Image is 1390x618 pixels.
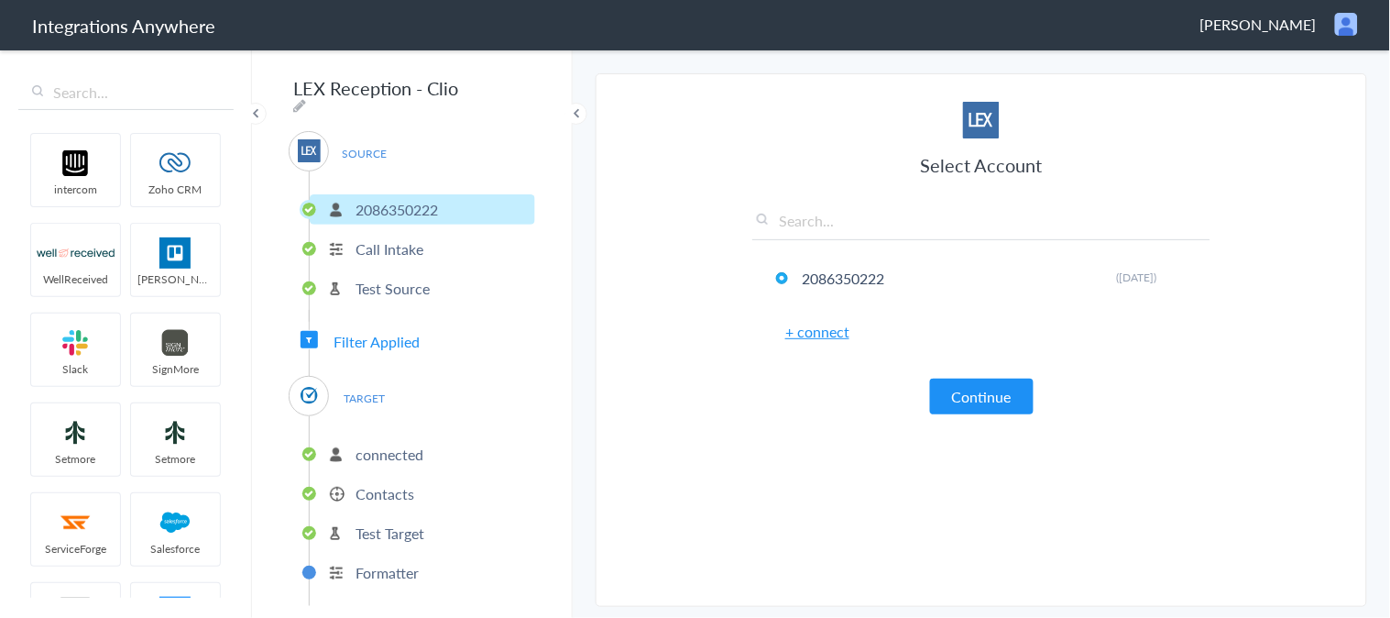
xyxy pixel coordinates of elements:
[31,451,120,467] span: Setmore
[356,444,423,465] p: connected
[18,75,234,110] input: Search...
[131,361,220,377] span: SignMore
[752,210,1210,240] input: Search...
[32,13,215,39] h1: Integrations Anywhere
[31,541,120,557] span: ServiceForge
[356,199,438,220] p: 2086350222
[137,148,214,179] img: zoho-logo.svg
[330,141,399,166] span: SOURCE
[37,237,115,269] img: wr-logo.svg
[1200,14,1317,35] span: [PERSON_NAME]
[131,271,220,287] span: [PERSON_NAME]
[356,523,424,544] p: Test Target
[298,384,321,407] img: clio-logo.svg
[1117,270,1157,285] span: ([DATE])
[1335,13,1358,36] img: user.png
[356,278,430,299] p: Test Source
[137,237,214,269] img: trello.png
[330,386,399,411] span: TARGET
[131,541,220,557] span: Salesforce
[356,238,423,259] p: Call Intake
[356,562,419,583] p: Formatter
[137,417,214,448] img: setmoreNew.jpg
[785,321,849,342] a: + connect
[37,327,115,359] img: slack-logo.svg
[930,379,1034,414] button: Continue
[131,182,220,197] span: Zoho CRM
[131,451,220,467] span: Setmore
[31,271,120,287] span: WellReceived
[31,182,120,197] span: intercom
[37,507,115,538] img: serviceforge-icon.png
[334,331,420,352] span: Filter Applied
[963,102,1000,138] img: lex-app-logo.svg
[37,148,115,179] img: intercom-logo.svg
[356,483,414,504] p: Contacts
[37,417,115,448] img: setmoreNew.jpg
[137,327,214,359] img: signmore-logo.png
[298,139,321,162] img: lex-app-logo.svg
[31,361,120,377] span: Slack
[752,152,1210,178] h3: Select Account
[137,507,214,538] img: salesforce-logo.svg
